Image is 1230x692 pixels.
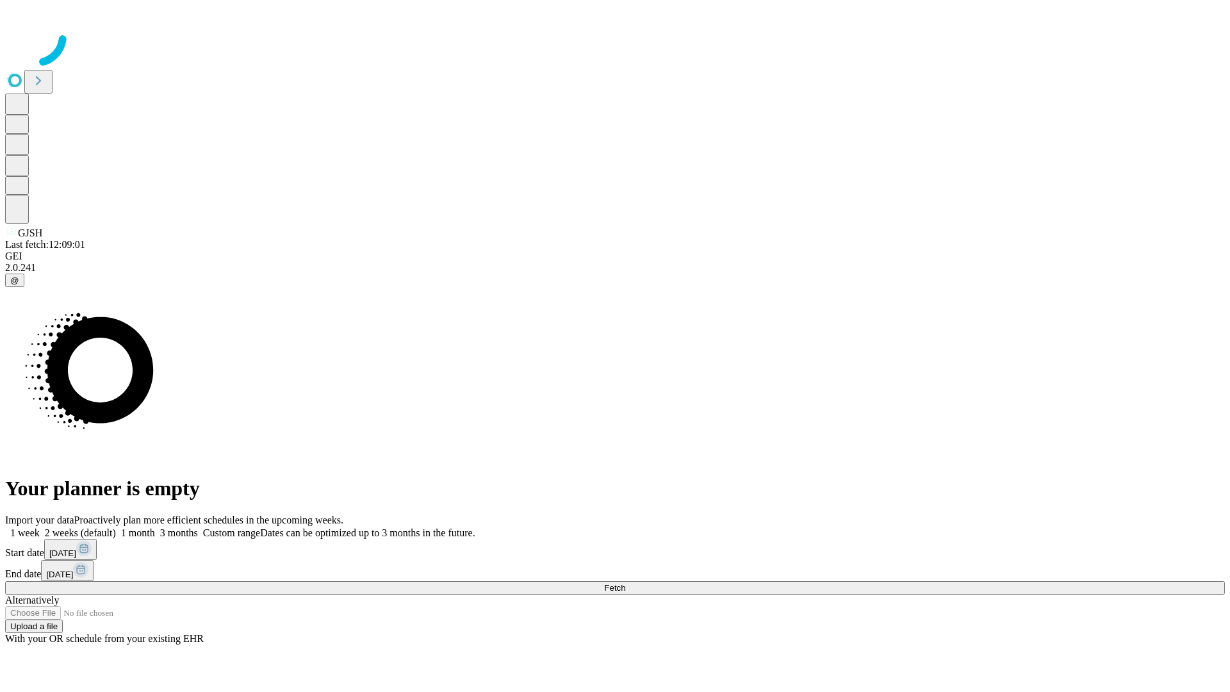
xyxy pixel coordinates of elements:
[49,548,76,558] span: [DATE]
[18,227,42,238] span: GJSH
[41,560,94,581] button: [DATE]
[260,527,475,538] span: Dates can be optimized up to 3 months in the future.
[46,570,73,579] span: [DATE]
[5,560,1225,581] div: End date
[5,595,59,605] span: Alternatively
[10,276,19,285] span: @
[5,262,1225,274] div: 2.0.241
[5,539,1225,560] div: Start date
[160,527,198,538] span: 3 months
[5,620,63,633] button: Upload a file
[5,581,1225,595] button: Fetch
[5,251,1225,262] div: GEI
[45,527,116,538] span: 2 weeks (default)
[74,515,343,525] span: Proactively plan more efficient schedules in the upcoming weeks.
[5,239,85,250] span: Last fetch: 12:09:01
[5,515,74,525] span: Import your data
[203,527,260,538] span: Custom range
[604,583,625,593] span: Fetch
[5,274,24,287] button: @
[5,633,204,644] span: With your OR schedule from your existing EHR
[121,527,155,538] span: 1 month
[5,477,1225,500] h1: Your planner is empty
[10,527,40,538] span: 1 week
[44,539,97,560] button: [DATE]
